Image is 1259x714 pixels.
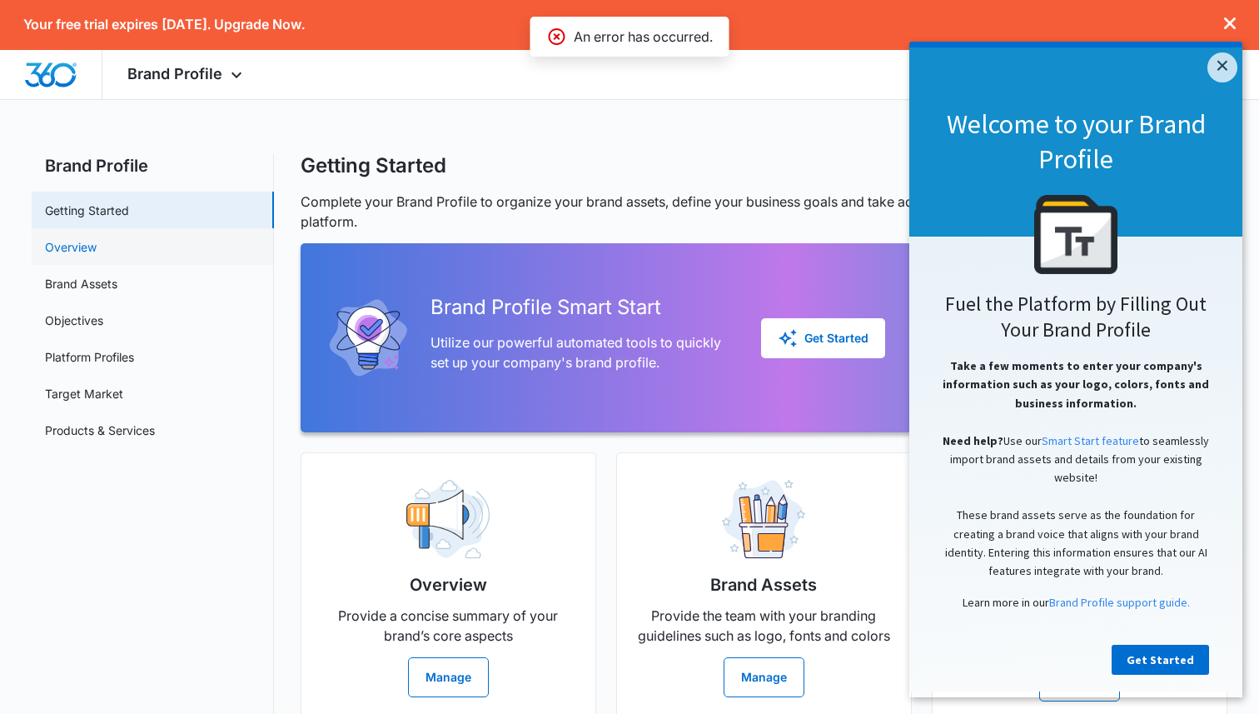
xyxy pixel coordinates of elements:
[778,328,868,348] div: Get Started
[1224,17,1236,32] button: dismiss this dialog
[140,553,281,568] a: Brand Profile support guide.
[724,657,804,697] button: Manage
[710,572,817,597] h2: Brand Assets
[315,606,582,646] p: Provide a concise summary of your brand’s core aspects
[298,11,328,41] a: Close modal
[102,50,271,99] div: Brand Profile
[45,348,134,366] a: Platform Profiles
[410,572,487,597] h2: Overview
[33,392,94,407] span: Need help?
[33,317,300,369] span: Take a few moments to enter your company's information such as your logo, colors, fonts and busin...
[301,153,446,178] h1: Getting Started
[430,332,734,372] p: Utilize our powerful automated tools to quickly set up your company's brand profile.
[127,65,222,82] span: Brand Profile
[132,392,230,407] a: Smart Start feature
[45,422,155,439] a: Products & Services
[45,385,123,402] a: Target Market
[574,27,713,47] p: An error has occurred.
[202,603,300,633] a: Get Started
[430,292,734,322] h2: Brand Profile Smart Start
[17,552,316,570] p: Learn more in our
[41,392,301,444] span: Use our to seamlessly import brand assets and details from your existing website!
[45,202,129,219] a: Getting Started
[408,657,489,697] button: Manage
[45,275,117,292] a: Brand Assets
[45,312,103,329] a: Objectives
[630,606,898,646] p: Provide the team with your branding guidelines such as logo, fonts and colors
[23,17,305,32] p: Your free trial expires [DATE]. Upgrade Now.
[761,318,885,358] button: Get Started
[32,153,274,178] h2: Brand Profile
[301,192,1227,232] p: Complete your Brand Profile to organize your brand assets, define your business goals and take ad...
[36,466,298,537] span: These brand assets serve as the foundation for creating a brand voice that aligns with your brand...
[45,238,97,256] a: Overview
[17,249,316,301] h2: Fuel the Platform by Filling Out Your Brand Profile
